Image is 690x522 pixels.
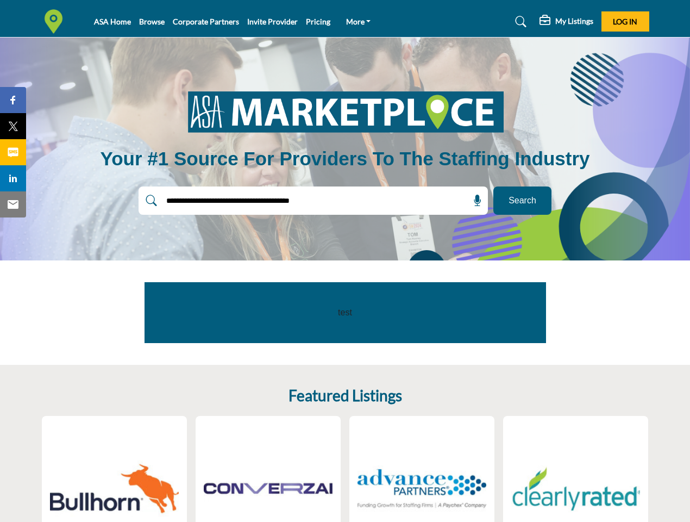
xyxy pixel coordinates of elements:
[601,11,649,32] button: Log In
[288,387,402,405] h2: Featured Listings
[505,13,534,30] a: Search
[169,306,522,319] p: test
[173,17,239,26] a: Corporate Partners
[139,17,165,26] a: Browse
[613,17,637,26] span: Log In
[306,17,330,26] a: Pricing
[247,17,298,26] a: Invite Provider
[555,16,593,26] h5: My Listings
[100,146,589,171] h1: Your #1 Source for Providers to the Staffing Industry
[41,9,71,34] img: Site Logo
[465,195,483,206] span: Search by Voice
[174,83,516,140] img: image
[509,194,536,207] span: Search
[493,187,551,215] button: Search
[94,17,131,26] a: ASA Home
[540,15,593,28] div: My Listings
[338,14,379,29] a: More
